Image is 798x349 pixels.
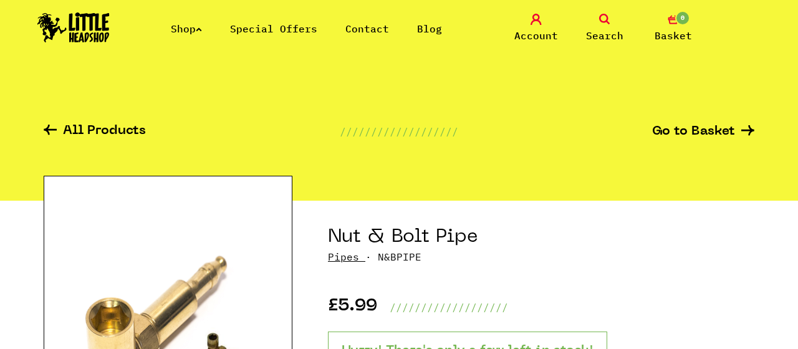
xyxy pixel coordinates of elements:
[574,14,636,43] a: Search
[340,124,458,139] p: ///////////////////
[171,22,202,35] a: Shop
[328,251,359,263] a: Pipes
[675,11,690,26] span: 0
[328,249,754,264] p: · N&BPIPE
[642,14,704,43] a: 0 Basket
[586,28,623,43] span: Search
[417,22,442,35] a: Blog
[514,28,558,43] span: Account
[230,22,317,35] a: Special Offers
[655,28,692,43] span: Basket
[390,300,508,315] p: ///////////////////
[328,226,754,249] h1: Nut & Bolt Pipe
[328,300,377,315] p: £5.99
[652,125,754,138] a: Go to Basket
[345,22,389,35] a: Contact
[44,125,146,139] a: All Products
[37,12,110,42] img: Little Head Shop Logo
